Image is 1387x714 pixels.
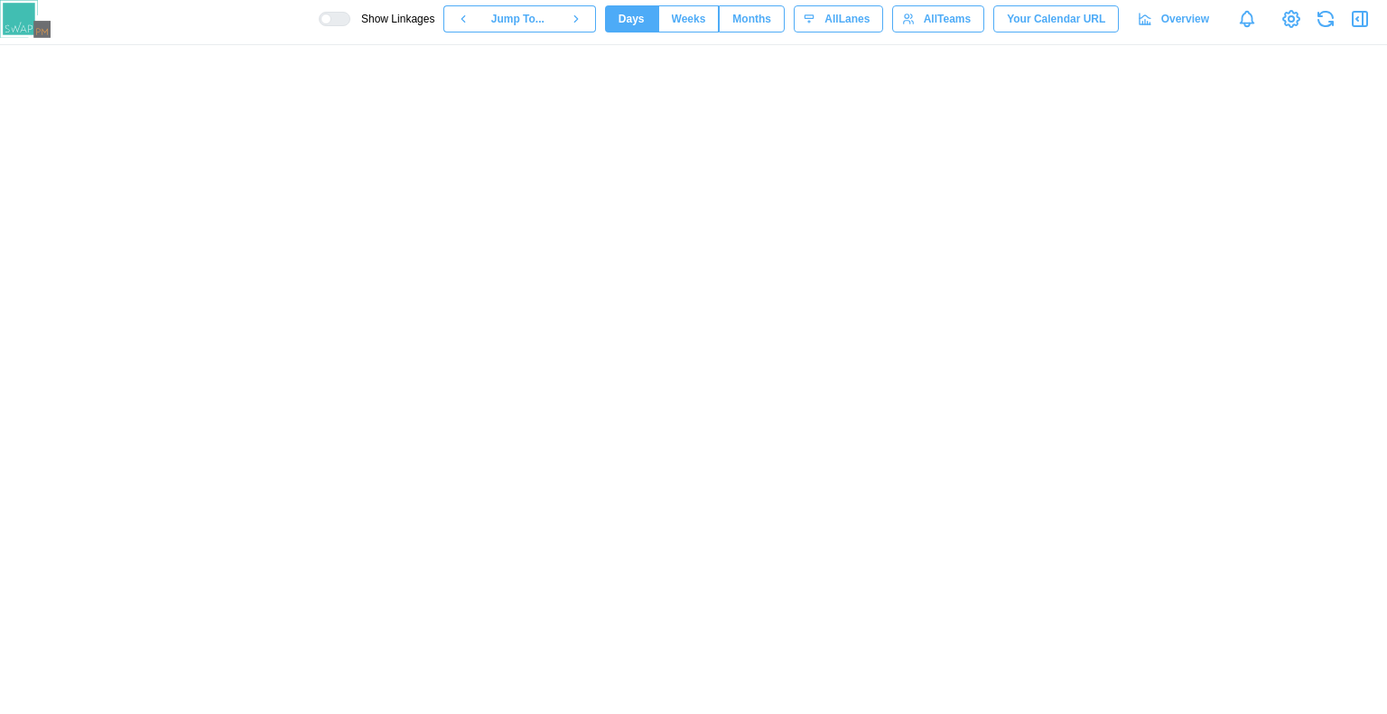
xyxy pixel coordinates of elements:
button: AllLanes [794,5,883,32]
span: Weeks [672,6,706,32]
span: Overview [1161,6,1209,32]
span: Days [619,6,645,32]
button: Weeks [658,5,720,32]
a: Overview [1128,5,1223,32]
button: Months [719,5,785,32]
button: AllTeams [892,5,984,32]
span: All Lanes [824,6,870,32]
a: Notifications [1232,4,1262,34]
a: View Project [1279,6,1304,32]
button: Jump To... [482,5,556,32]
button: Your Calendar URL [993,5,1119,32]
span: All Teams [924,6,971,32]
button: Open Drawer [1347,6,1373,32]
span: Months [732,6,771,32]
span: Your Calendar URL [1007,6,1105,32]
span: Jump To... [491,6,545,32]
button: Days [605,5,658,32]
button: Refresh Grid [1313,6,1338,32]
span: Show Linkages [350,12,434,26]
